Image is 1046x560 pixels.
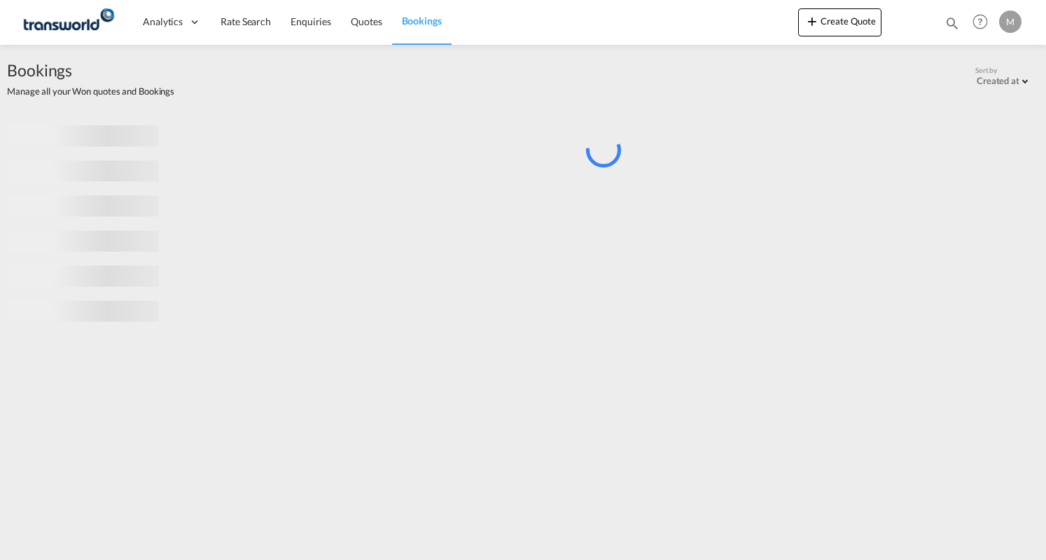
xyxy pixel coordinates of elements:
button: icon-plus 400-fgCreate Quote [798,8,881,36]
div: M [999,11,1021,33]
span: Bookings [402,15,442,27]
span: Rate Search [221,15,271,27]
img: 1a84b2306ded11f09c1219774cd0a0fe.png [21,6,116,38]
md-icon: icon-plus 400-fg [804,13,821,29]
span: Enquiries [291,15,331,27]
span: Quotes [351,15,382,27]
span: Bookings [7,59,174,81]
md-icon: icon-magnify [944,15,960,31]
span: Manage all your Won quotes and Bookings [7,85,174,97]
div: icon-magnify [944,15,960,36]
div: Created at [977,75,1019,86]
span: Sort by [975,65,997,75]
span: Analytics [143,15,183,29]
span: Help [968,10,992,34]
div: Help [968,10,999,35]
